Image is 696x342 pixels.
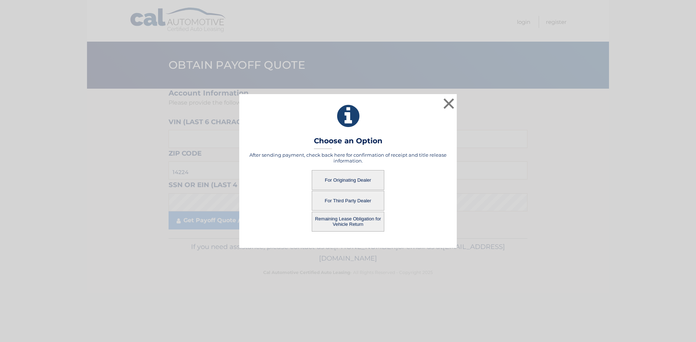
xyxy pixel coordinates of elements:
[312,191,384,211] button: For Third Party Dealer
[312,212,384,232] button: Remaining Lease Obligation for Vehicle Return
[312,170,384,190] button: For Originating Dealer
[442,96,456,111] button: ×
[314,136,382,149] h3: Choose an Option
[248,152,448,164] h5: After sending payment, check back here for confirmation of receipt and title release information.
